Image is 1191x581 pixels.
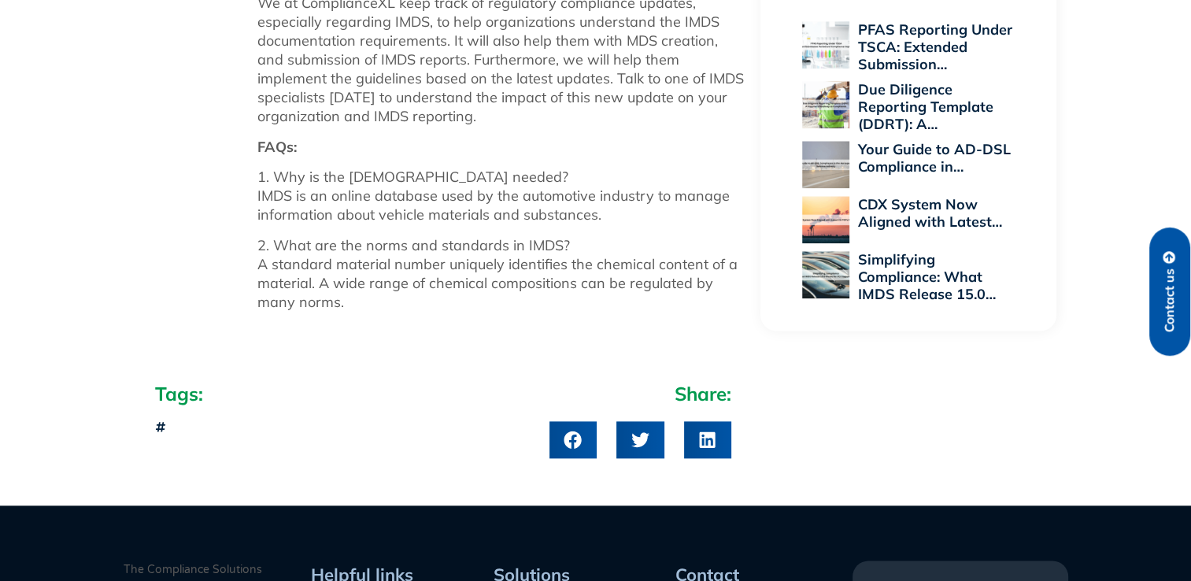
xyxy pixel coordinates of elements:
[802,81,849,128] img: Due Diligence Reporting Template (DDRT): A Supplier’s Roadmap to Compliance
[802,21,849,68] img: PFAS Reporting Under TSCA: Extended Submission Period and Compliance Implications
[257,138,297,156] strong: FAQs:
[802,196,849,243] img: CDX System Now Aligned with Latest EU POPs Rules
[1149,228,1190,356] a: Contact us
[1163,268,1177,332] span: Contact us
[257,236,745,312] p: 2. What are the norms and standards in IMDS? A standard material number uniquely identifies the c...
[155,382,534,405] h2: Tags:
[857,20,1012,73] a: PFAS Reporting Under TSCA: Extended Submission…
[802,141,849,188] img: Your Guide to AD-DSL Compliance in the Aerospace and Defense Industry
[616,421,664,458] div: Share on twitter
[857,195,1001,231] a: CDX System Now Aligned with Latest…
[684,421,731,458] div: Share on linkedin
[802,251,849,298] img: Simplifying Compliance: What IMDS Release 15.0 Means for PCF Reporting
[857,250,995,303] a: Simplifying Compliance: What IMDS Release 15.0…
[549,382,731,405] h2: Share:
[857,80,993,133] a: Due Diligence Reporting Template (DDRT): A…
[257,168,745,224] p: 1. Why is the [DEMOGRAPHIC_DATA] needed? IMDS is an online database used by the automotive indust...
[549,421,597,458] div: Share on facebook
[857,140,1010,176] a: Your Guide to AD-DSL Compliance in…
